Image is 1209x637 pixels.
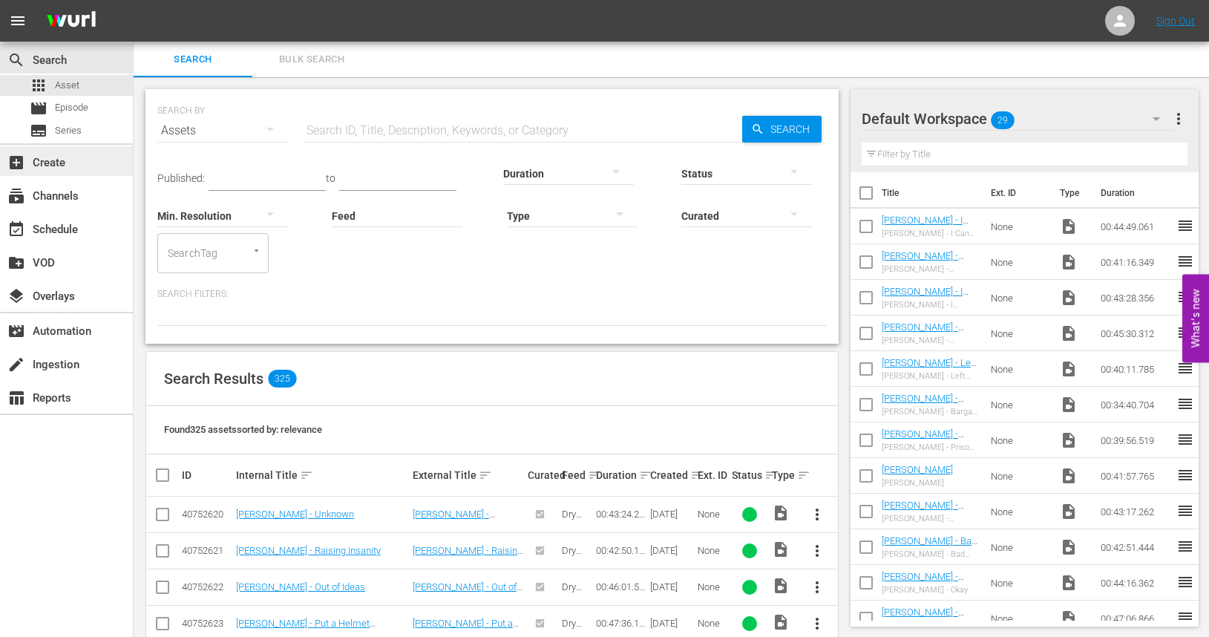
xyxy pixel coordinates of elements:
a: [PERSON_NAME] - Bargain Basement [882,393,964,415]
span: Dry Bar Comedy [562,509,587,553]
div: [PERSON_NAME] - Okay [882,585,979,595]
div: [PERSON_NAME] [882,478,953,488]
div: [PERSON_NAME] - Sharpest Knife on the Porch [882,336,979,345]
div: [PERSON_NAME] - Bad Teacher [882,549,979,559]
td: 00:47:06.866 [1095,601,1176,636]
td: None [985,529,1055,565]
span: Reports [7,389,25,407]
span: reorder [1176,609,1194,627]
th: Ext. ID [982,172,1051,214]
span: more_vert [808,615,826,633]
a: [PERSON_NAME] - Sharpest Knife on the Porch [882,321,972,355]
td: 00:41:16.349 [1095,244,1176,280]
p: Search Filters: [157,288,827,301]
a: [PERSON_NAME] [882,464,953,475]
span: 325 [268,370,296,388]
span: Video [772,613,790,631]
a: [PERSON_NAME] - Shoulda Tried Harder [882,500,970,522]
div: External Title [413,466,523,484]
td: None [985,351,1055,387]
div: [DATE] [650,618,693,629]
div: [PERSON_NAME] - Bargain Basement [882,407,979,416]
td: None [985,601,1055,636]
th: Duration [1092,172,1181,214]
button: Open [249,244,263,258]
a: [PERSON_NAME] - Raising Insanity [236,545,381,556]
span: Video [1060,467,1078,485]
td: 00:34:40.704 [1095,387,1176,422]
span: Search Results [164,370,263,388]
div: Ext. ID [698,469,727,481]
span: Video [1060,538,1078,556]
div: [PERSON_NAME] - Prison for Wizards [882,442,979,452]
a: [PERSON_NAME] - Activated [882,250,964,272]
span: to [326,172,335,184]
button: Open Feedback Widget [1182,275,1209,363]
span: sort [764,468,778,482]
a: [PERSON_NAME] - Out of Ideas [413,581,522,604]
a: [PERSON_NAME] - Left Field [882,357,977,379]
td: 00:42:51.444 [1095,529,1176,565]
span: Video [1060,289,1078,307]
img: ans4CAIJ8jUAAAAAAAAAAAAAAAAAAAAAAAAgQb4GAAAAAAAAAAAAAAAAAAAAAAAAJMjXAAAAAAAAAAAAAAAAAAAAAAAAgAT5G... [36,4,107,39]
div: None [698,618,727,629]
td: None [985,316,1055,351]
td: 00:43:28.356 [1095,280,1176,316]
div: 40752620 [182,509,232,520]
span: reorder [1176,288,1194,306]
span: more_vert [1170,110,1187,128]
div: ID [182,469,232,481]
div: Internal Title [236,466,408,484]
span: Video [1060,360,1078,378]
div: [PERSON_NAME] - I Started Out, as a Baby [882,300,979,310]
span: Video [1060,396,1078,414]
span: Bulk Search [261,51,362,68]
div: 40752621 [182,545,232,556]
div: [PERSON_NAME] - Activated [882,264,979,274]
span: Channels [7,187,25,205]
span: Found 325 assets sorted by: relevance [164,424,322,435]
button: more_vert [799,533,835,569]
div: None [698,545,727,556]
div: Duration [596,466,646,484]
span: Video [1060,574,1078,592]
a: [PERSON_NAME] - I Can Get Whiter [882,215,969,237]
button: more_vert [799,569,835,605]
span: reorder [1176,431,1194,448]
td: 00:41:57.765 [1095,458,1176,494]
div: Curated [528,469,557,481]
td: 00:44:16.362 [1095,565,1176,601]
div: 00:46:01.550 [596,581,646,592]
div: None [698,509,727,520]
td: 00:45:30.312 [1095,316,1176,351]
span: sort [479,468,492,482]
span: sort [690,468,704,482]
span: Asset [55,78,79,93]
span: Search [142,51,243,68]
th: Title [882,172,982,214]
span: Schedule [7,220,25,238]
div: Type [772,466,795,484]
td: None [985,422,1055,458]
div: 00:47:36.103 [596,618,646,629]
div: Assets [157,110,288,151]
span: Overlays [7,287,25,305]
div: [DATE] [650,581,693,592]
a: [PERSON_NAME] - Okay [882,571,964,593]
div: [PERSON_NAME] - Shoulda Tried Harder [882,514,979,523]
td: None [985,494,1055,529]
span: Series [55,123,82,138]
td: 00:44:49.061 [1095,209,1176,244]
td: None [985,565,1055,601]
span: Automation [7,322,25,340]
span: Create [7,154,25,171]
span: reorder [1176,359,1194,377]
div: Default Workspace [862,98,1175,140]
div: [DATE] [650,509,693,520]
div: 00:42:50.193 [596,545,646,556]
a: [PERSON_NAME] - Mostly Kid Stuff [882,607,964,629]
span: reorder [1176,466,1194,484]
td: None [985,458,1055,494]
span: Video [1060,218,1078,235]
td: 00:39:56.519 [1095,422,1176,458]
